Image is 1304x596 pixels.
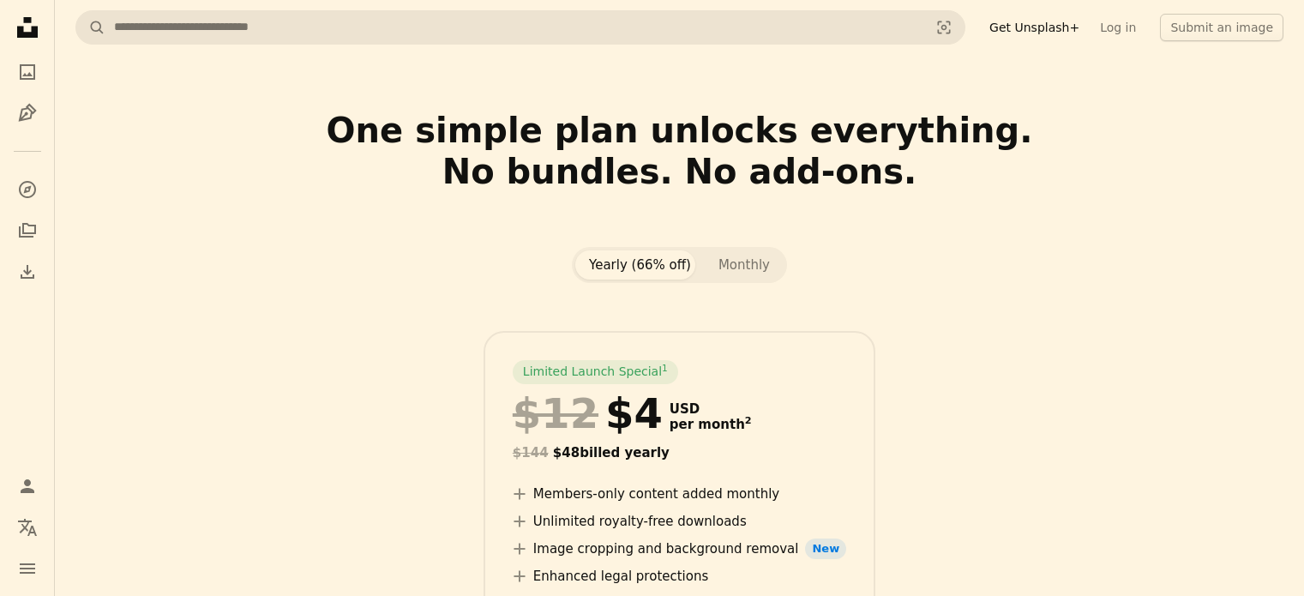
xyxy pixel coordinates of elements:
div: $4 [513,391,663,436]
a: 1 [658,364,671,381]
div: $48 billed yearly [513,442,846,463]
a: Get Unsplash+ [979,14,1090,41]
li: Image cropping and background removal [513,539,846,559]
a: Photos [10,55,45,89]
button: Yearly (66% off) [575,250,705,280]
a: Download History [10,255,45,289]
button: Language [10,510,45,545]
span: USD [670,401,752,417]
form: Find visuals sitewide [75,10,965,45]
span: $144 [513,445,549,461]
li: Members-only content added monthly [513,484,846,504]
a: Explore [10,172,45,207]
li: Enhanced legal protections [513,566,846,587]
sup: 1 [662,363,668,373]
a: Log in [1090,14,1146,41]
span: per month [670,417,752,432]
button: Monthly [705,250,784,280]
a: 2 [742,417,755,432]
a: Home — Unsplash [10,10,45,48]
a: Illustrations [10,96,45,130]
sup: 2 [745,415,752,426]
button: Visual search [923,11,964,44]
a: Collections [10,214,45,248]
a: Log in / Sign up [10,469,45,503]
button: Submit an image [1160,14,1283,41]
button: Menu [10,551,45,586]
span: New [805,539,846,559]
h2: One simple plan unlocks everything. No bundles. No add-ons. [124,110,1235,233]
button: Search Unsplash [76,11,105,44]
div: Limited Launch Special [513,360,678,384]
span: $12 [513,391,598,436]
li: Unlimited royalty-free downloads [513,511,846,532]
